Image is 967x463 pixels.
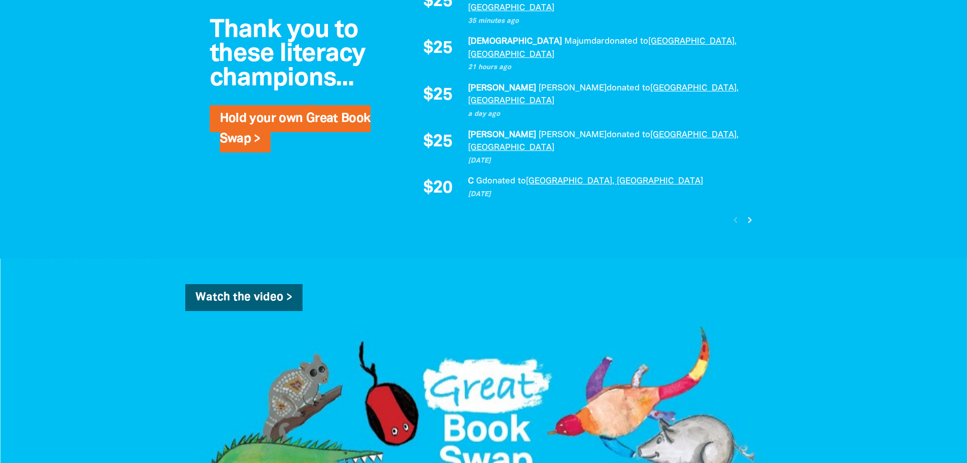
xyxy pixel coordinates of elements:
span: donated to [482,177,526,185]
a: [GEOGRAPHIC_DATA], [GEOGRAPHIC_DATA] [526,177,703,185]
em: [PERSON_NAME] [539,84,607,92]
span: $25 [423,134,452,151]
em: [DEMOGRAPHIC_DATA] [468,38,562,45]
p: a day ago [468,109,747,119]
a: Watch the video > [185,284,303,312]
span: donated to [607,84,650,92]
i: chevron_right [744,214,756,226]
span: Thank you to these literacy champions... [210,18,365,90]
p: [DATE] [468,190,747,200]
button: Next page [742,213,756,227]
p: 21 hours ago [468,63,747,73]
p: 35 minutes ago [468,16,747,26]
em: [PERSON_NAME] [539,131,607,139]
em: [PERSON_NAME] [468,131,536,139]
span: donated to [607,131,650,139]
span: $25 [423,87,452,104]
em: [PERSON_NAME] [468,84,536,92]
a: Hold your own Great Book Swap > [220,113,371,145]
span: donated to [605,38,648,45]
p: [DATE] [468,156,747,166]
em: C [468,177,474,185]
em: G [476,177,482,185]
span: $20 [423,180,452,197]
em: Majumdar [564,38,605,45]
span: $25 [423,40,452,57]
a: [GEOGRAPHIC_DATA], [GEOGRAPHIC_DATA] [468,38,737,58]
